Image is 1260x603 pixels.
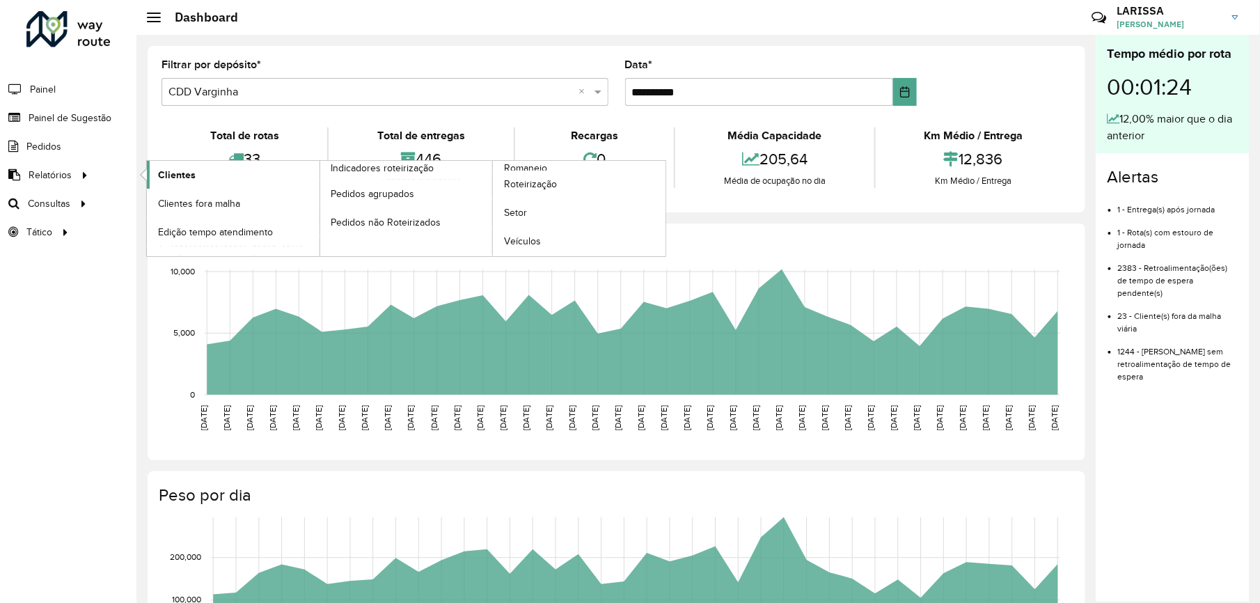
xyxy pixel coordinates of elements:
[361,405,370,430] text: [DATE]
[158,225,273,240] span: Edição tempo atendimento
[567,405,576,430] text: [DATE]
[165,144,324,174] div: 33
[879,127,1068,144] div: Km Médio / Entrega
[162,56,261,73] label: Filtrar por depósito
[147,161,493,256] a: Indicadores roteirização
[959,405,968,430] text: [DATE]
[173,329,195,338] text: 5,000
[1117,18,1222,31] span: [PERSON_NAME]
[158,168,196,182] span: Clientes
[384,405,393,430] text: [DATE]
[879,144,1068,174] div: 12,836
[291,405,300,430] text: [DATE]
[147,161,320,189] a: Clientes
[407,405,416,430] text: [DATE]
[504,161,547,175] span: Romaneio
[199,405,208,430] text: [DATE]
[1108,45,1238,63] div: Tempo médio por rota
[679,144,870,174] div: 205,64
[843,405,852,430] text: [DATE]
[879,174,1068,188] div: Km Médio / Entrega
[159,485,1071,506] h4: Peso por dia
[544,405,553,430] text: [DATE]
[936,405,945,430] text: [DATE]
[1108,111,1238,144] div: 12,00% maior que o dia anterior
[912,405,921,430] text: [DATE]
[705,405,714,430] text: [DATE]
[1118,299,1238,335] li: 23 - Cliente(s) fora da malha viária
[504,205,527,220] span: Setor
[679,174,870,188] div: Média de ocupação no dia
[30,82,56,97] span: Painel
[1118,251,1238,299] li: 2383 - Retroalimentação(ões) de tempo de espera pendente(s)
[659,405,668,430] text: [DATE]
[1118,216,1238,251] li: 1 - Rota(s) com estouro de jornada
[320,180,493,207] a: Pedidos agrupados
[504,177,557,191] span: Roteirização
[521,405,530,430] text: [DATE]
[504,234,541,249] span: Veículos
[314,405,323,430] text: [DATE]
[331,161,434,175] span: Indicadores roteirização
[498,405,507,430] text: [DATE]
[171,267,195,276] text: 10,000
[519,127,670,144] div: Recargas
[26,225,52,240] span: Tático
[820,405,829,430] text: [DATE]
[475,405,485,430] text: [DATE]
[331,187,415,201] span: Pedidos agrupados
[579,84,591,100] span: Clear all
[170,553,201,562] text: 200,000
[158,196,240,211] span: Clientes fora malha
[452,405,462,430] text: [DATE]
[1118,335,1238,383] li: 1244 - [PERSON_NAME] sem retroalimentação de tempo de espera
[147,218,320,246] a: Edição tempo atendimento
[493,228,666,256] a: Veículos
[751,405,760,430] text: [DATE]
[29,168,72,182] span: Relatórios
[190,390,195,399] text: 0
[519,144,670,174] div: 0
[331,215,441,230] span: Pedidos não Roteirizados
[613,405,622,430] text: [DATE]
[1117,4,1222,17] h3: LARISSA
[866,405,875,430] text: [DATE]
[1108,63,1238,111] div: 00:01:24
[222,405,231,430] text: [DATE]
[636,405,645,430] text: [DATE]
[625,56,653,73] label: Data
[889,405,898,430] text: [DATE]
[590,405,599,430] text: [DATE]
[147,189,320,217] a: Clientes fora malha
[1005,405,1014,430] text: [DATE]
[332,127,510,144] div: Total de entregas
[679,127,870,144] div: Média Capacidade
[430,405,439,430] text: [DATE]
[774,405,783,430] text: [DATE]
[1084,3,1114,33] a: Contato Rápido
[893,78,917,106] button: Choose Date
[338,405,347,430] text: [DATE]
[320,161,666,256] a: Romaneio
[982,405,991,430] text: [DATE]
[268,405,277,430] text: [DATE]
[1108,167,1238,187] h4: Alertas
[728,405,737,430] text: [DATE]
[1050,405,1060,430] text: [DATE]
[26,139,61,154] span: Pedidos
[1118,193,1238,216] li: 1 - Entrega(s) após jornada
[165,127,324,144] div: Total de rotas
[493,199,666,227] a: Setor
[28,196,70,211] span: Consultas
[797,405,806,430] text: [DATE]
[161,10,238,25] h2: Dashboard
[29,111,111,125] span: Painel de Sugestão
[320,208,493,236] a: Pedidos não Roteirizados
[245,405,254,430] text: [DATE]
[1027,405,1037,430] text: [DATE]
[332,144,510,174] div: 446
[682,405,691,430] text: [DATE]
[493,171,666,198] a: Roteirização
